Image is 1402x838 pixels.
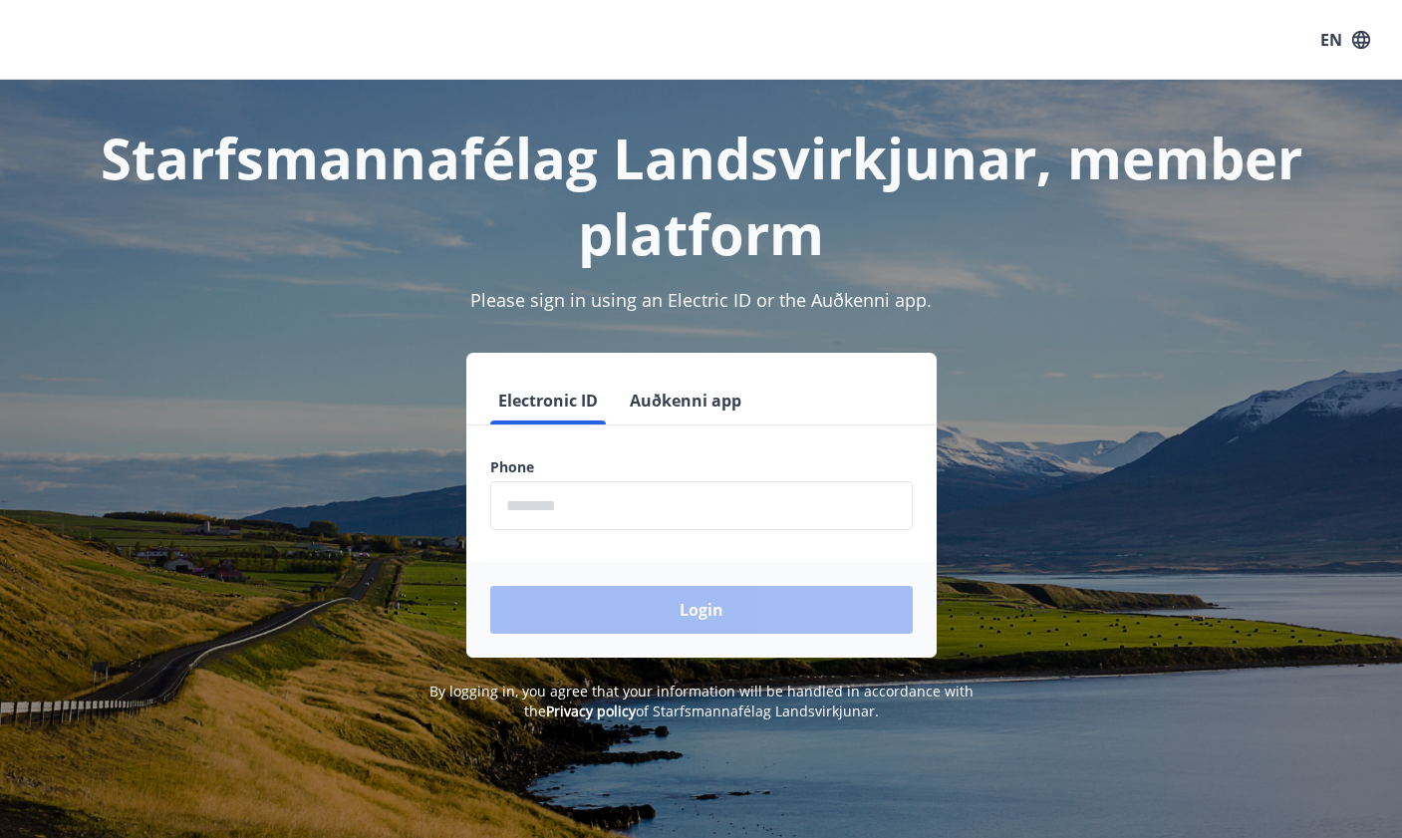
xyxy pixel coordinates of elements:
[470,288,932,312] span: Please sign in using an Electric ID or the Auðkenni app.
[1312,22,1378,58] button: EN
[622,377,749,424] button: Auðkenni app
[490,377,606,424] button: Electronic ID
[546,701,636,720] a: Privacy policy
[24,120,1378,271] h1: Starfsmannafélag Landsvirkjunar, member platform
[429,682,974,720] span: By logging in, you agree that your information will be handled in accordance with the of Starfsma...
[490,457,913,477] label: Phone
